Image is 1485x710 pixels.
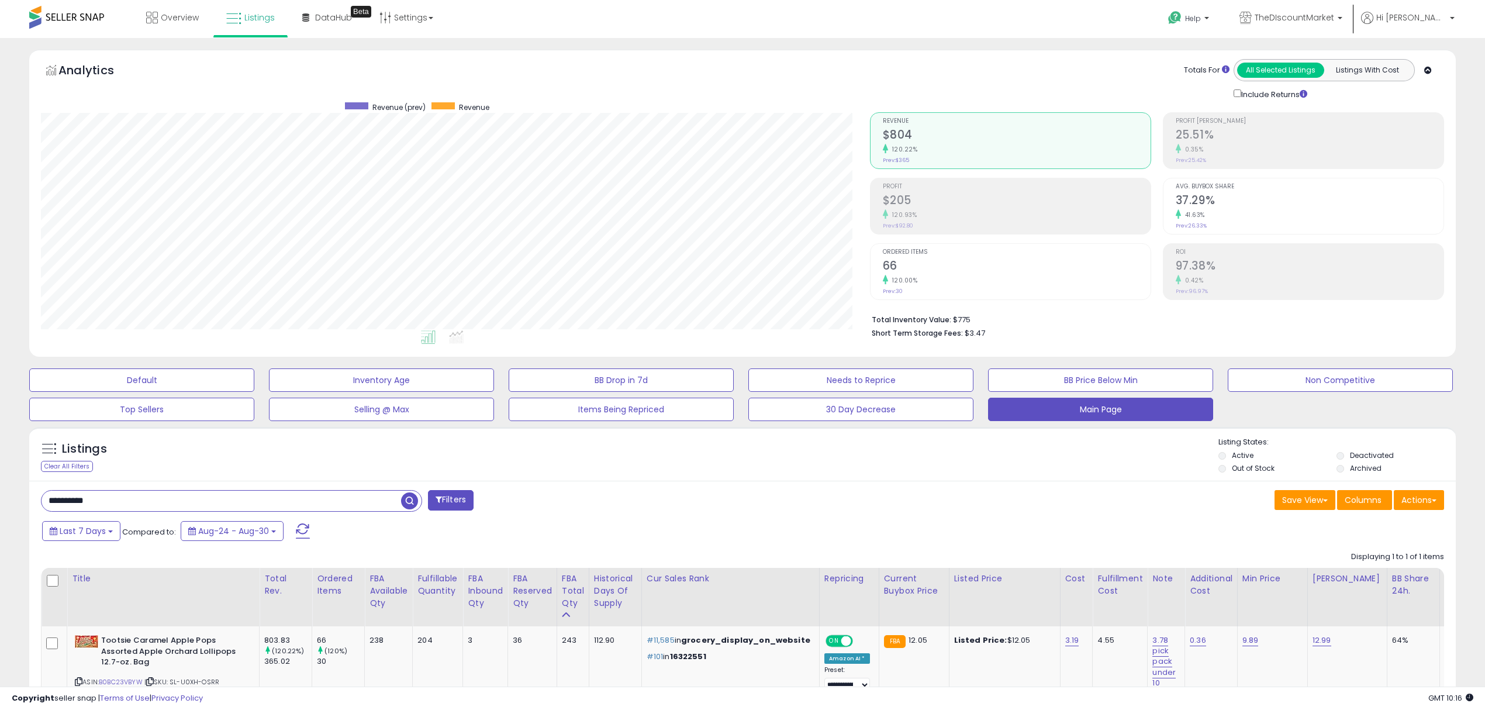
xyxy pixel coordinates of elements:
[42,521,120,541] button: Last 7 Days
[1345,494,1382,506] span: Columns
[647,651,664,662] span: #101
[317,573,360,597] div: Ordered Items
[315,12,352,23] span: DataHub
[1176,194,1443,209] h2: 37.29%
[1190,573,1232,597] div: Additional Cost
[417,573,458,597] div: Fulfillable Quantity
[1185,13,1201,23] span: Help
[884,635,906,648] small: FBA
[369,635,403,646] div: 238
[1350,450,1394,460] label: Deactivated
[513,635,548,646] div: 36
[562,573,584,609] div: FBA Total Qty
[1361,12,1455,38] a: Hi [PERSON_NAME]
[58,62,137,81] h5: Analytics
[888,211,917,219] small: 120.93%
[1376,12,1446,23] span: Hi [PERSON_NAME]
[1428,692,1473,704] span: 2025-09-8 10:16 GMT
[883,222,913,229] small: Prev: $92.80
[1255,12,1334,23] span: TheDIscountMarket
[459,102,489,112] span: Revenue
[824,666,870,692] div: Preset:
[988,368,1213,392] button: BB Price Below Min
[1232,463,1275,473] label: Out of Stock
[909,635,927,646] span: 12.05
[72,573,254,585] div: Title
[824,573,874,585] div: Repricing
[1313,573,1382,585] div: [PERSON_NAME]
[883,128,1151,144] h2: $804
[99,677,143,687] a: B0BC23VBYW
[1065,635,1079,646] a: 3.19
[872,328,963,338] b: Short Term Storage Fees:
[884,573,944,597] div: Current Buybox Price
[954,635,1007,646] b: Listed Price:
[1351,552,1444,563] div: Displaying 1 to 1 of 1 items
[954,573,1055,585] div: Listed Price
[1152,573,1180,585] div: Note
[62,441,107,457] h5: Listings
[509,398,734,421] button: Items Being Repriced
[1242,573,1303,585] div: Min Price
[317,635,364,646] div: 66
[954,635,1051,646] div: $12.05
[883,249,1151,256] span: Ordered Items
[1275,490,1335,510] button: Save View
[1168,11,1182,25] i: Get Help
[12,693,203,704] div: seller snap | |
[41,461,93,472] div: Clear All Filters
[1313,635,1331,646] a: 12.99
[1190,635,1206,646] a: 0.36
[1350,463,1382,473] label: Archived
[60,525,106,537] span: Last 7 Days
[1176,157,1206,164] small: Prev: 25.42%
[1228,368,1453,392] button: Non Competitive
[827,636,841,646] span: ON
[417,635,454,646] div: 204
[369,573,407,609] div: FBA Available Qty
[1184,65,1230,76] div: Totals For
[883,194,1151,209] h2: $205
[872,315,951,325] b: Total Inventory Value:
[1218,437,1456,448] p: Listing States:
[29,398,254,421] button: Top Sellers
[594,573,637,609] div: Historical Days Of Supply
[351,6,371,18] div: Tooltip anchor
[883,288,903,295] small: Prev: 30
[244,12,275,23] span: Listings
[122,526,176,537] span: Compared to:
[883,118,1151,125] span: Revenue
[1176,249,1443,256] span: ROI
[1181,145,1204,154] small: 0.35%
[264,656,312,667] div: 365.02
[1242,635,1259,646] a: 9.89
[562,635,580,646] div: 243
[1065,573,1088,585] div: Cost
[1181,211,1205,219] small: 41.63%
[647,573,814,585] div: Cur Sales Rank
[1324,63,1411,78] button: Listings With Cost
[1232,450,1253,460] label: Active
[1176,222,1207,229] small: Prev: 26.33%
[272,646,304,656] small: (120.22%)
[1176,288,1208,295] small: Prev: 96.97%
[509,368,734,392] button: BB Drop in 7d
[372,102,426,112] span: Revenue (prev)
[1159,2,1221,38] a: Help
[888,276,918,285] small: 120.00%
[965,328,985,339] span: $3.47
[1225,87,1321,101] div: Include Returns
[1097,635,1138,646] div: 4.55
[883,157,909,164] small: Prev: $365
[75,635,98,648] img: 51Yb3PvsAnL._SL40_.jpg
[1337,490,1392,510] button: Columns
[1152,635,1176,689] a: 3.78 pick pack under 10
[513,573,552,609] div: FBA Reserved Qty
[100,692,150,704] a: Terms of Use
[161,12,199,23] span: Overview
[1392,573,1435,597] div: BB Share 24h.
[1097,573,1142,597] div: Fulfillment Cost
[264,635,312,646] div: 803.83
[824,653,870,664] div: Amazon AI *
[324,646,347,656] small: (120%)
